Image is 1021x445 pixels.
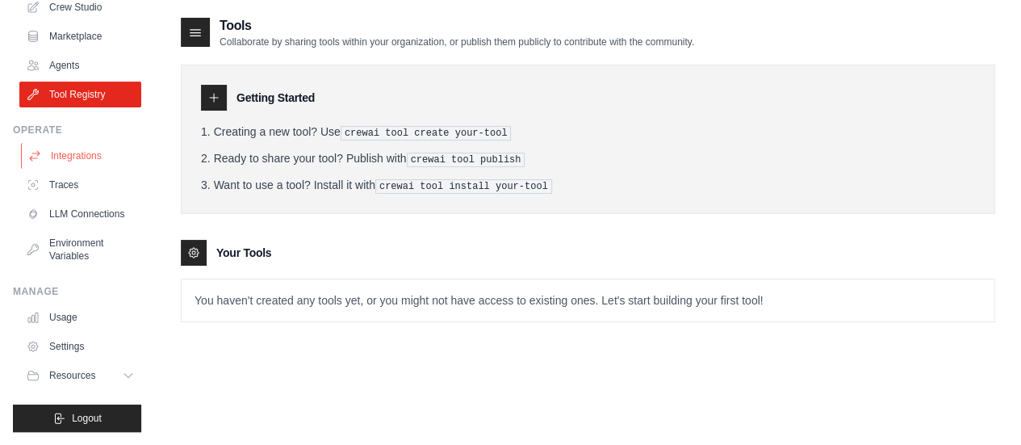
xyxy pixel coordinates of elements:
[19,363,141,388] button: Resources
[19,172,141,198] a: Traces
[19,230,141,269] a: Environment Variables
[375,179,552,194] pre: crewai tool install your-tool
[236,90,315,106] h3: Getting Started
[201,124,975,141] li: Creating a new tool? Use
[13,285,141,298] div: Manage
[19,23,141,49] a: Marketplace
[19,334,141,359] a: Settings
[216,245,271,261] h3: Your Tools
[19,82,141,107] a: Tool Registry
[341,126,512,141] pre: crewai tool create your-tool
[220,36,694,48] p: Collaborate by sharing tools within your organization, or publish them publicly to contribute wit...
[21,143,143,169] a: Integrations
[201,177,975,194] li: Want to use a tool? Install it with
[13,124,141,136] div: Operate
[19,201,141,227] a: LLM Connections
[13,405,141,432] button: Logout
[220,16,694,36] h2: Tools
[407,153,525,167] pre: crewai tool publish
[201,150,975,167] li: Ready to share your tool? Publish with
[72,412,102,425] span: Logout
[19,304,141,330] a: Usage
[49,369,95,382] span: Resources
[182,279,994,321] p: You haven't created any tools yet, or you might not have access to existing ones. Let's start bui...
[19,52,141,78] a: Agents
